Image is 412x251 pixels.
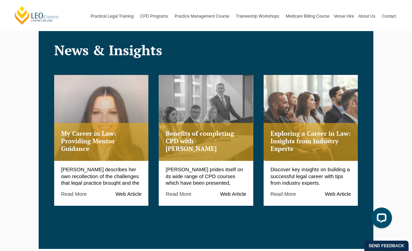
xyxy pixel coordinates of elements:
[159,75,253,161] a: Benefits of completing CPD with [PERSON_NAME]
[356,1,380,31] a: About Us
[89,1,138,31] a: Practical Legal Training
[54,42,358,58] h2: News & Insights
[234,1,284,31] a: Traineeship Workshops
[61,166,141,185] p: [PERSON_NAME] describes her own recollection of the challenges that legal practice brought and th...
[271,191,296,197] a: Read More
[284,1,332,31] a: Medicare Billing Course
[54,75,148,161] a: My Career in Law: Providing Mentor Guidance
[138,1,173,31] a: CPD Programs
[166,166,246,185] p: [PERSON_NAME] prides itself on its wide range of CPD courses which have been presented, developed...
[14,6,60,25] a: [PERSON_NAME] Centre for Law
[220,191,246,197] span: Web Article
[264,75,358,161] a: Exploring a Career in Law: Insights from Industry Experts
[166,191,191,197] a: Read More
[366,205,395,234] iframe: LiveChat chat widget
[173,1,234,31] a: Practice Management Course
[116,191,142,197] span: Web Article
[332,1,356,31] a: Venue Hire
[325,191,351,197] span: Web Article
[61,191,87,197] a: Read More
[380,1,398,31] a: Contact
[271,166,351,185] p: Discover key insights on building a successful legal career with tips from industry experts.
